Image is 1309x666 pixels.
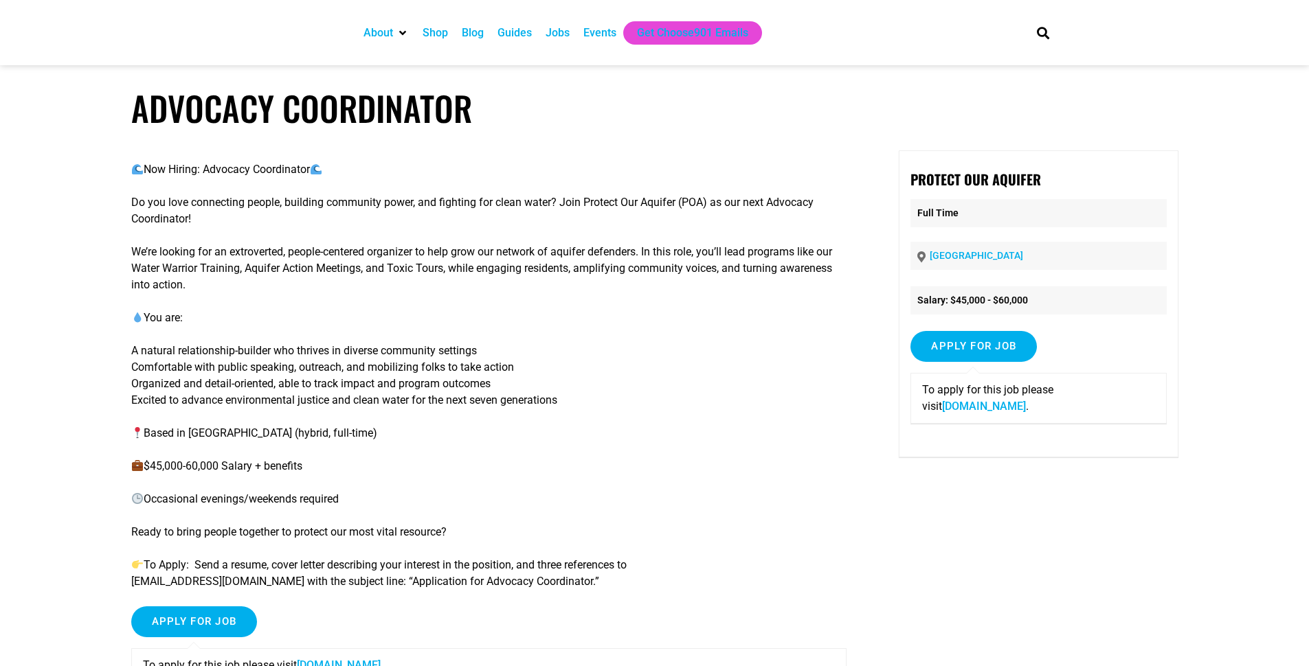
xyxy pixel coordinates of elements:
p: Ready to bring people together to protect our most vital resource? [131,524,847,540]
img: 💧 [132,312,143,323]
img: 👉 [132,559,143,570]
a: Get Choose901 Emails [637,25,748,41]
li: Salary: $45,000 - $60,000 [910,286,1166,314]
p: Occasional evenings/weekends required [131,491,847,507]
p: $45,000-60,000 Salary + benefits [131,458,847,474]
p: To apply for this job please visit . [922,382,1154,415]
a: [GEOGRAPHIC_DATA] [930,250,1023,261]
h1: Advocacy Coordinator [131,88,1178,128]
input: Apply for job [131,606,258,637]
img: 💼 [132,460,143,471]
p: Now Hiring: Advocacy Coordinator [131,161,847,178]
a: Blog [462,25,484,41]
p: A natural relationship-builder who thrives in diverse community settings Comfortable with public ... [131,343,847,409]
p: Full Time [910,199,1166,227]
p: Do you love connecting people, building community power, and fighting for clean water? Join Prote... [131,194,847,227]
a: Jobs [546,25,570,41]
img: 🕒 [132,493,143,504]
nav: Main nav [357,21,1014,45]
a: Shop [423,25,448,41]
p: You are: [131,310,847,326]
p: Based in [GEOGRAPHIC_DATA] (hybrid, full-time) [131,425,847,441]
strong: Protect Our Aquifer [910,169,1041,190]
img: 🌊 [311,163,322,174]
div: Search [1031,21,1054,44]
img: 📍 [132,427,143,438]
p: To Apply: Send a resume, cover letter describing your interest in the position, and three referen... [131,557,847,590]
input: Apply for job [910,331,1037,362]
div: About [357,21,416,45]
a: Guides [497,25,532,41]
p: We’re looking for an extroverted, people-centered organizer to help grow our network of aquifer d... [131,244,847,293]
img: 🌊 [132,163,143,174]
a: Events [583,25,616,41]
a: [DOMAIN_NAME] [942,400,1026,413]
a: About [363,25,393,41]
